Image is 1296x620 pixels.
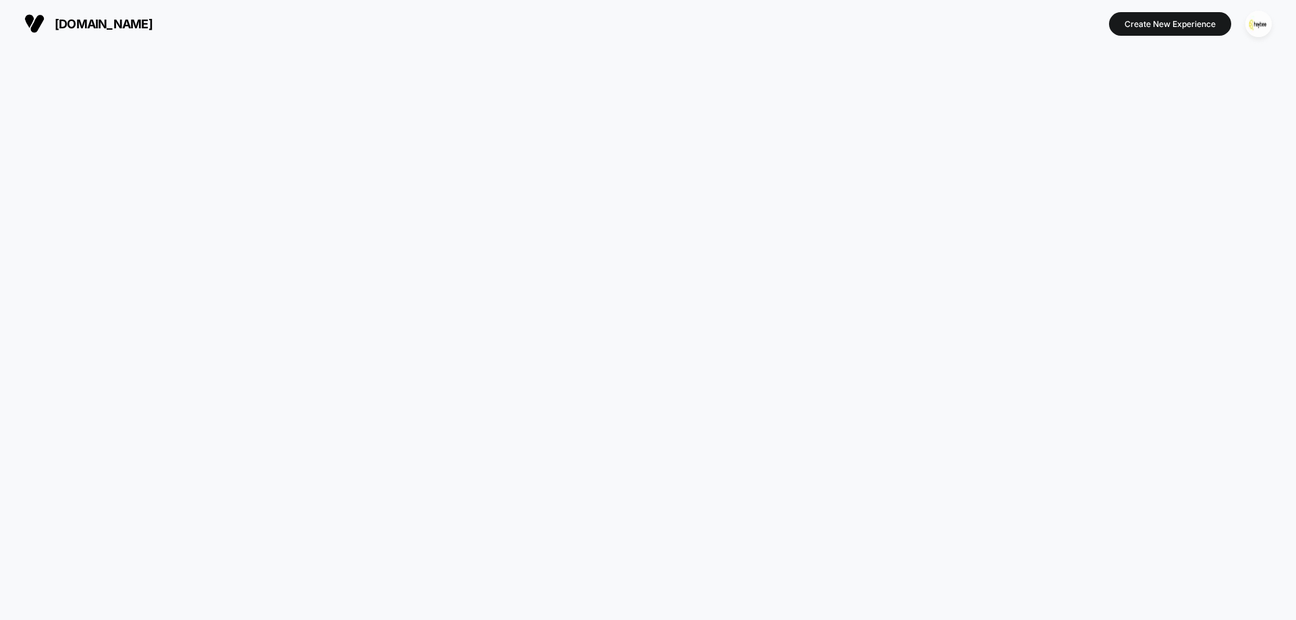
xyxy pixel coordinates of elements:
img: ppic [1245,11,1272,37]
span: [DOMAIN_NAME] [55,17,153,31]
button: Create New Experience [1109,12,1231,36]
button: [DOMAIN_NAME] [20,13,157,34]
button: ppic [1241,10,1276,38]
img: Visually logo [24,13,45,34]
